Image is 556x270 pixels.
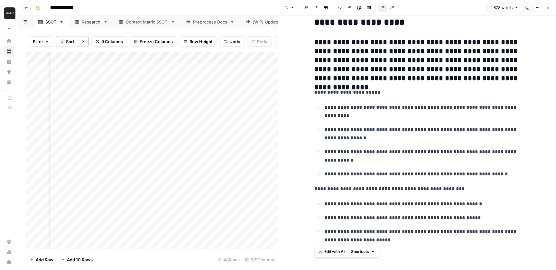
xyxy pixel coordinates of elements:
[242,255,278,265] div: 9/9 Columns
[56,36,78,47] button: 1Sort
[4,247,14,257] a: Usage
[33,15,69,28] a: SSOT
[4,77,14,88] a: Your Data
[61,39,63,44] span: 1
[316,247,347,256] button: Edit with AI
[69,15,113,28] a: Research
[26,255,57,265] button: Add Row
[257,38,267,45] span: Redo
[57,255,97,265] button: Add 10 Rows
[4,46,14,57] a: Browse
[4,237,14,247] a: Settings
[130,36,177,47] button: Freeze Columns
[219,36,245,47] button: Undo
[82,19,101,25] div: Research
[229,38,240,45] span: Undo
[193,19,227,25] div: Preprocess Docs
[60,39,64,44] div: 1
[215,255,242,265] div: 48 Rows
[126,19,168,25] div: Context Matrix SSOT
[4,5,14,21] button: Workspace: Klaviyo
[113,15,181,28] a: Context Matrix SSOT
[66,38,74,45] span: Sort
[4,36,14,46] a: Home
[33,38,43,45] span: Filter
[36,256,53,263] span: Add Row
[4,67,14,77] a: Opportunities
[324,249,345,255] span: Edit with AI
[101,38,123,45] span: 9 Columns
[67,256,93,263] span: Add 10 Rows
[45,19,57,25] div: SSOT
[247,36,272,47] button: Redo
[4,57,14,67] a: Insights
[190,38,213,45] span: Row Height
[240,15,324,28] a: [WIP] Update SSOT Schedule
[140,38,173,45] span: Freeze Columns
[180,36,217,47] button: Row Height
[4,7,15,19] img: Klaviyo Logo
[253,19,312,25] div: [WIP] Update SSOT Schedule
[4,257,14,267] button: Help + Support
[487,4,521,12] button: 2,878 words
[29,36,53,47] button: Filter
[91,36,127,47] button: 9 Columns
[351,249,369,255] span: Shortcuts
[348,247,377,256] button: Shortcuts
[181,15,240,28] a: Preprocess Docs
[490,5,513,11] span: 2,878 words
